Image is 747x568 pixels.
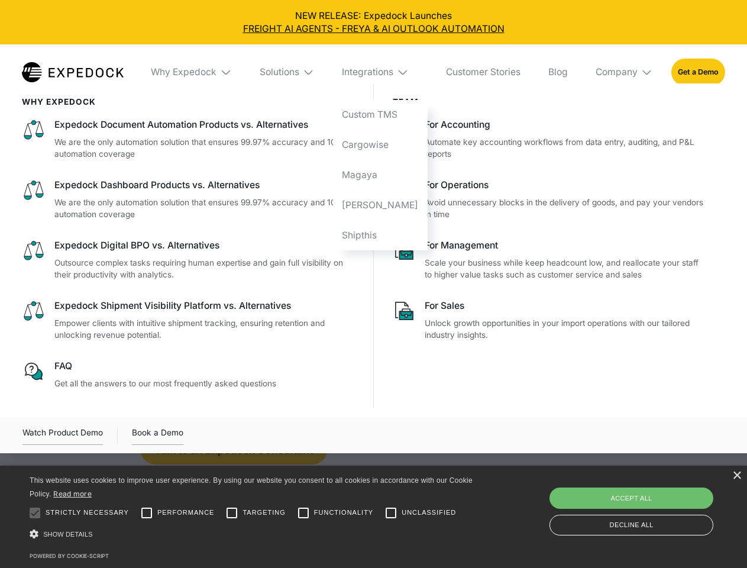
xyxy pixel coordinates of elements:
div: Solutions [260,66,299,78]
div: Company [596,66,638,78]
div: For Accounting [425,118,706,131]
div: Team [393,97,707,106]
iframe: Chat Widget [550,440,747,568]
a: For OperationsAvoid unnecessary blocks in the delivery of goods, and pay your vendors in time [393,179,707,221]
a: Blog [539,44,577,100]
a: Expedock Dashboard Products vs. AlternativesWe are the only automation solution that ensures 99.9... [22,179,355,221]
a: For AccountingAutomate key accounting workflows from data entry, auditing, and P&L reports [393,118,707,160]
span: Performance [157,508,215,518]
a: Expedock Document Automation Products vs. AlternativesWe are the only automation solution that en... [22,118,355,160]
span: Show details [43,531,93,538]
span: Functionality [314,508,373,518]
div: For Management [425,239,706,252]
div: For Operations [425,179,706,192]
a: Expedock Shipment Visibility Platform vs. AlternativesEmpower clients with intuitive shipment tra... [22,299,355,341]
div: Company [586,44,662,100]
a: Powered by cookie-script [30,553,109,559]
p: We are the only automation solution that ensures 99.97% accuracy and 100% automation coverage [54,196,355,221]
div: Why Expedock [151,66,216,78]
p: Avoid unnecessary blocks in the delivery of goods, and pay your vendors in time [425,196,706,221]
div: Expedock Dashboard Products vs. Alternatives [54,179,355,192]
p: We are the only automation solution that ensures 99.97% accuracy and 100% automation coverage [54,136,355,160]
a: [PERSON_NAME] [333,190,428,220]
div: Expedock Shipment Visibility Platform vs. Alternatives [54,299,355,312]
div: Expedock Document Automation Products vs. Alternatives [54,118,355,131]
div: Integrations [333,44,428,100]
p: Empower clients with intuitive shipment tracking, ensuring retention and unlocking revenue potent... [54,317,355,341]
div: For Sales [425,299,706,312]
div: Why Expedock [142,44,241,100]
span: Targeting [242,508,285,518]
div: Watch Product Demo [22,426,103,445]
a: FREIGHT AI AGENTS - FREYA & AI OUTLOOK AUTOMATION [9,22,738,35]
div: FAQ [54,360,355,373]
a: Book a Demo [132,426,183,445]
a: Cargowise [333,130,428,160]
p: Get all the answers to our most frequently asked questions [54,377,355,390]
a: Customer Stories [436,44,529,100]
a: For ManagementScale your business while keep headcount low, and reallocate your staff to higher v... [393,239,707,281]
div: Expedock Digital BPO vs. Alternatives [54,239,355,252]
a: open lightbox [22,426,103,445]
p: Scale your business while keep headcount low, and reallocate your staff to higher value tasks suc... [425,257,706,281]
div: WHy Expedock [22,97,355,106]
p: Outsource complex tasks requiring human expertise and gain full visibility on their productivity ... [54,257,355,281]
span: This website uses cookies to improve user experience. By using our website you consent to all coo... [30,476,473,498]
nav: Integrations [333,100,428,250]
div: Solutions [250,44,324,100]
a: Get a Demo [671,59,725,85]
span: Unclassified [402,508,456,518]
p: Automate key accounting workflows from data entry, auditing, and P&L reports [425,136,706,160]
span: Strictly necessary [46,508,129,518]
p: Unlock growth opportunities in your import operations with our tailored industry insights. [425,317,706,341]
a: For SalesUnlock growth opportunities in your import operations with our tailored industry insights. [393,299,707,341]
a: FAQGet all the answers to our most frequently asked questions [22,360,355,389]
a: Read more [53,489,92,498]
div: NEW RELEASE: Expedock Launches [9,9,738,35]
div: Show details [30,527,477,543]
div: Integrations [342,66,393,78]
a: Expedock Digital BPO vs. AlternativesOutsource complex tasks requiring human expertise and gain f... [22,239,355,281]
a: Shipthis [333,220,428,250]
a: Custom TMS [333,100,428,130]
a: Magaya [333,160,428,190]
